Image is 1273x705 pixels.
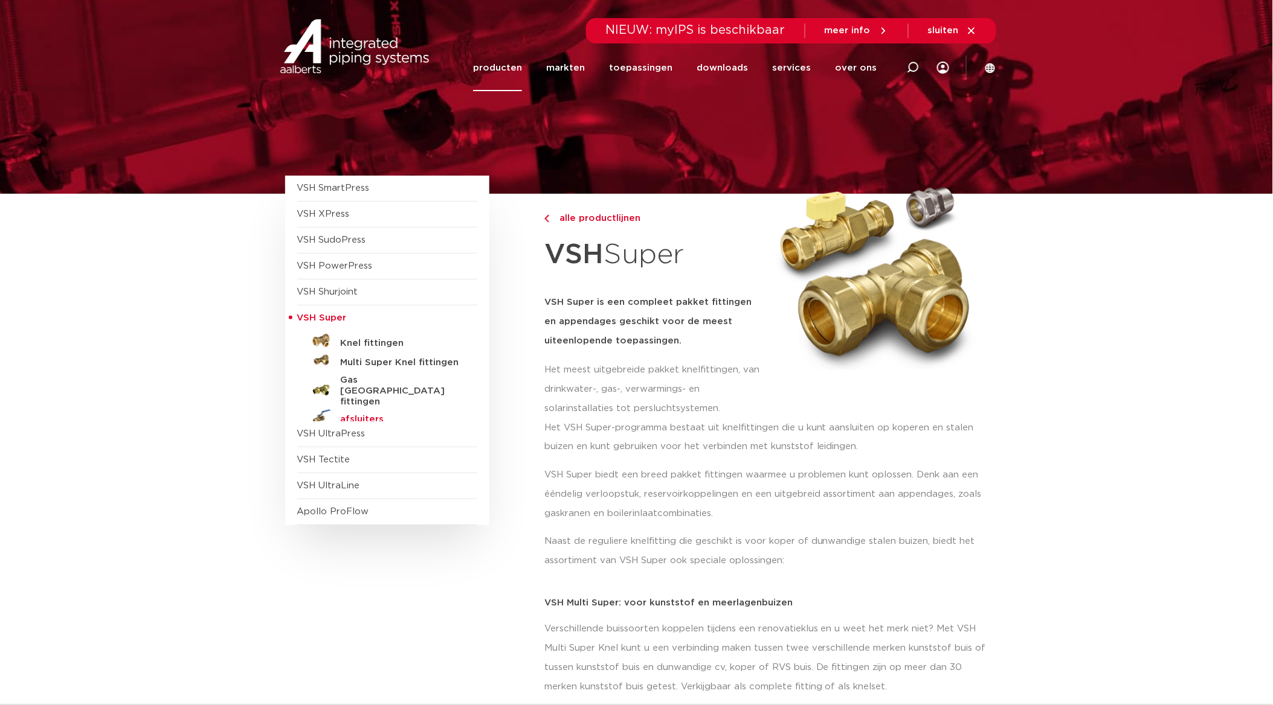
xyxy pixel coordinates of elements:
a: toepassingen [609,45,672,91]
a: VSH Tectite [297,455,350,464]
a: Knel fittingen [297,331,477,351]
p: Naast de reguliere knelfitting die geschikt is voor koper of dunwandige stalen buizen, biedt het ... [544,532,988,570]
p: Het VSH Super-programma bestaat uit knelfittingen die u kunt aansluiten op koperen en stalen buiz... [544,418,988,457]
a: Gas [GEOGRAPHIC_DATA] fittingen [297,370,477,407]
a: afsluiters [297,407,477,427]
a: services [772,45,811,91]
p: Het meest uitgebreide pakket knelfittingen, van drinkwater-, gas-, verwarmings- en solarinstallat... [544,360,763,418]
h5: Knel fittingen [341,338,460,349]
strong: VSH [544,241,604,269]
span: VSH Super [297,313,347,322]
span: sluiten [928,26,959,35]
span: meer info [825,26,871,35]
h1: Super [544,232,763,278]
a: downloads [697,45,748,91]
p: VSH Multi Super: voor kunststof en meerlagenbuizen [544,598,988,607]
span: alle productlijnen [552,214,640,223]
span: NIEUW: myIPS is beschikbaar [606,24,785,36]
a: markten [546,45,585,91]
img: chevron-right.svg [544,215,549,223]
a: VSH XPress [297,209,350,219]
nav: Menu [473,45,877,91]
a: producten [473,45,522,91]
a: VSH PowerPress [297,261,373,270]
a: VSH UltraLine [297,481,360,490]
a: Apollo ProFlow [297,507,369,516]
h5: Multi Super Knel fittingen [341,357,460,368]
a: meer info [825,25,889,36]
a: VSH SudoPress [297,235,366,244]
h5: Gas [GEOGRAPHIC_DATA] fittingen [341,375,460,407]
a: alle productlijnen [544,211,763,226]
a: VSH Shurjoint [297,287,358,296]
a: over ons [835,45,877,91]
p: VSH Super biedt een breed pakket fittingen waarmee u problemen kunt oplossen. Denk aan een ééndel... [544,465,988,523]
a: sluiten [928,25,977,36]
p: Verschillende buissoorten koppelen tijdens een renovatieklus en u weet het merk niet? Met VSH Mul... [544,619,988,697]
a: VSH UltraPress [297,429,366,438]
a: VSH SmartPress [297,183,370,193]
h5: VSH Super is een compleet pakket fittingen en appendages geschikt voor de meest uiteenlopende toe... [544,293,763,351]
h5: afsluiters [341,414,460,425]
a: Multi Super Knel fittingen [297,351,477,370]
